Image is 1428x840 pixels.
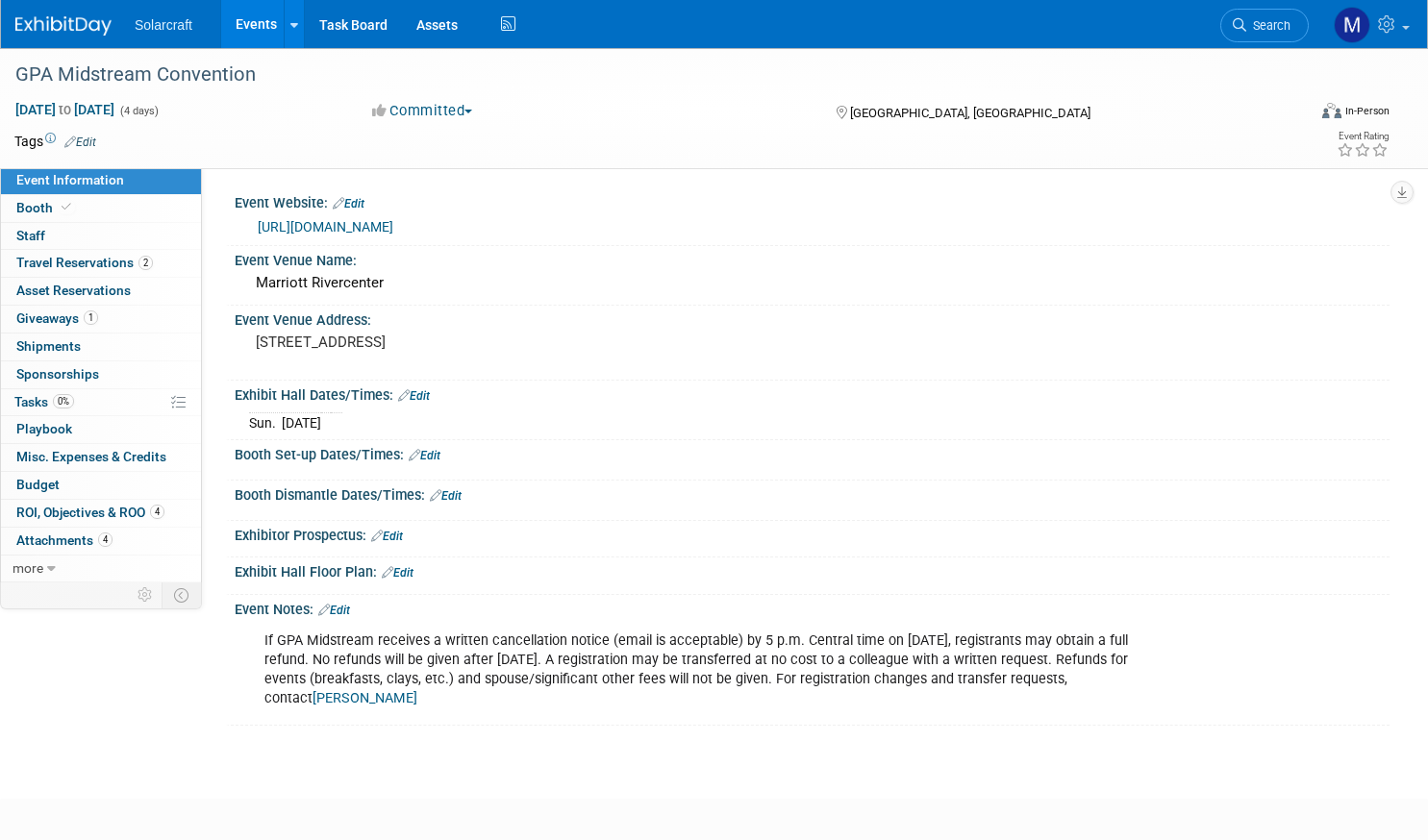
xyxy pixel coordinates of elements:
span: Staff [16,228,45,243]
a: Attachments4 [1,528,201,555]
span: Tasks [14,394,74,409]
span: Event Information [16,172,124,187]
a: Staff [1,223,201,250]
img: Format-Inperson.png [1322,103,1341,118]
div: Event Venue Name: [235,246,1390,270]
a: Edit [64,136,96,149]
a: Edit [382,566,413,580]
span: Shipments [16,338,81,354]
span: [GEOGRAPHIC_DATA], [GEOGRAPHIC_DATA] [850,106,1090,120]
span: 4 [150,505,164,519]
a: Giveaways1 [1,306,201,333]
i: Booth reservation complete [62,202,71,212]
a: Event Information [1,167,201,194]
span: 2 [138,256,153,270]
div: Event Notes: [235,595,1390,620]
a: Edit [398,389,430,403]
div: Booth Dismantle Dates/Times: [235,481,1390,506]
div: GPA Midstream Convention [9,58,1272,92]
button: Committed [365,101,480,121]
a: Edit [409,449,440,462]
a: Booth [1,195,201,222]
a: Edit [333,197,364,210]
div: Exhibit Hall Dates/Times: [235,381,1390,406]
div: Exhibit Hall Floor Plan: [235,557,1390,582]
span: Booth [16,200,75,215]
a: Travel Reservations2 [1,250,201,277]
span: Misc. Expenses & Credits [16,449,166,464]
span: Giveaways [16,310,98,326]
span: to [56,102,74,117]
div: Booth Set-up Dates/Times: [235,440,1390,465]
a: more [1,556,201,582]
div: Event Website: [235,188,1390,213]
img: Madison Fichtner [1334,7,1370,43]
img: ExhibitDay [15,16,112,36]
span: Asset Reservations [16,283,131,298]
span: Attachments [16,532,113,548]
a: Edit [318,604,350,617]
a: ROI, Objectives & ROO4 [1,500,201,527]
td: Toggle Event Tabs [163,582,202,607]
a: Sponsorships [1,361,201,388]
a: Misc. Expenses & Credits [1,444,201,471]
span: 4 [98,532,113,547]
a: Asset Reservations [1,278,201,305]
a: [URL][DOMAIN_NAME] [258,219,393,235]
span: more [13,560,43,576]
span: 0% [53,394,74,408]
div: Event Rating [1337,132,1389,141]
a: Playbook [1,416,201,443]
a: Edit [430,489,462,503]
td: [DATE] [282,413,321,433]
a: Shipments [1,334,201,360]
div: Event Venue Address: [235,306,1390,330]
span: Budget [16,477,60,492]
span: Travel Reservations [16,255,153,270]
span: Sponsorships [16,366,99,382]
span: Playbook [16,421,72,436]
td: Personalize Event Tab Strip [129,582,163,607]
pre: [STREET_ADDRESS] [256,334,694,351]
div: In-Person [1344,104,1390,118]
a: Tasks0% [1,389,201,416]
div: Event Format [1185,100,1390,129]
a: Budget [1,472,201,499]
a: [PERSON_NAME] [313,690,417,706]
span: Search [1246,18,1290,33]
span: (4 days) [118,105,159,117]
td: Tags [14,132,96,151]
span: ROI, Objectives & ROO [16,505,164,520]
div: Marriott Rivercenter [249,268,1375,298]
span: Solarcraft [135,17,192,33]
a: Edit [371,530,403,543]
td: Sun. [249,413,282,433]
span: [DATE] [DATE] [14,101,115,118]
a: Search [1220,9,1309,42]
div: Exhibitor Prospectus: [235,521,1390,546]
div: If GPA Midstream receives a written cancellation notice (email is acceptable) by 5 p.m. Central t... [251,622,1167,718]
span: 1 [84,310,98,325]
